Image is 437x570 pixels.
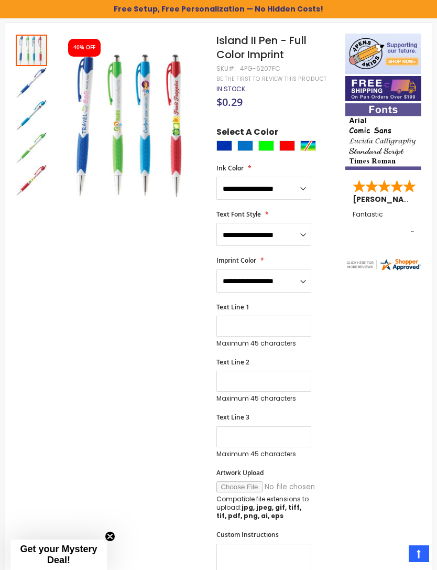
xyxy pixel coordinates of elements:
strong: jpg, jpeg, gif, tiff, tif, pdf, png, ai, eps [216,503,301,520]
span: Artwork Upload [216,468,264,477]
span: Imprint Color [216,256,256,265]
img: Free shipping on orders over $199 [345,76,421,101]
span: In stock [216,84,245,93]
button: Close teaser [105,531,115,542]
div: Blue Light [237,141,253,151]
p: Maximum 45 characters [216,394,311,403]
div: Island II Pen - Full Color Imprint [16,66,48,99]
span: Text Line 2 [216,358,249,367]
div: Island II Pen - Full Color Imprint [16,99,48,131]
span: Select A Color [216,126,278,141]
img: Island II Pen - Full Color Imprint [16,165,47,196]
strong: SKU [216,64,236,73]
div: Get your Mystery Deal!Close teaser [10,540,107,570]
span: Custom Instructions [216,530,279,539]
div: Fantastic [353,211,414,233]
p: Maximum 45 characters [216,339,311,348]
div: Lime Green [258,141,274,151]
span: Ink Color [216,164,244,173]
img: Island II Pen - Full Color Imprint [16,132,47,164]
img: Island II Pen - Full Color Imprint [16,100,47,131]
img: Island II Pen - Full Color Imprint [16,67,47,99]
div: Island II Pen - Full Color Imprint [16,131,48,164]
div: Island II Pen - Full Color Imprint [16,34,48,66]
p: Maximum 45 characters [216,450,311,458]
span: Text Line 3 [216,413,249,422]
div: 40% OFF [73,44,95,51]
img: font-personalization-examples [345,103,421,170]
span: Text Font Style [216,210,261,219]
div: Availability [216,85,245,93]
div: Red [279,141,295,151]
img: 4pens 4 kids [345,34,421,74]
a: Be the first to review this product [216,75,326,83]
span: $0.29 [216,95,243,109]
a: 4pens.com certificate URL [345,265,421,274]
div: Island II Pen - Full Color Imprint [16,164,47,196]
span: [PERSON_NAME] [353,194,422,205]
div: Blue [216,141,232,151]
p: Compatible file extensions to upload: [216,495,311,521]
span: Island II Pen - Full Color Imprint [216,33,307,62]
div: 4PG-6207FC [240,64,280,73]
span: Get your Mystery Deal! [20,544,97,565]
a: Top [409,545,429,562]
img: 4pens.com widget logo [345,257,421,272]
span: Text Line 1 [216,303,249,311]
img: Island II Pen - Full Color Imprint [59,49,207,197]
